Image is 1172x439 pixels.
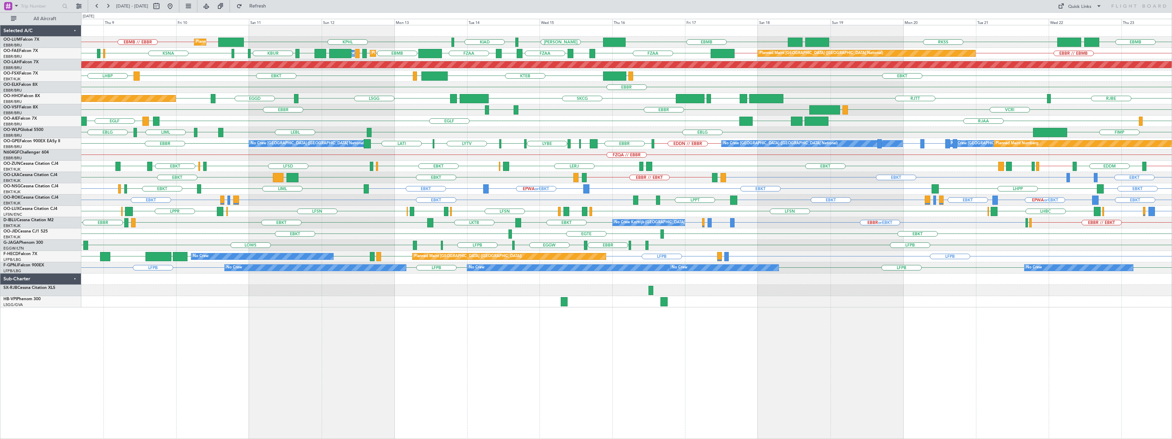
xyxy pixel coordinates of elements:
[3,196,20,200] span: OO-ROK
[540,19,612,25] div: Wed 15
[3,71,19,76] span: OO-FSX
[831,19,903,25] div: Sun 19
[3,88,22,93] a: EBBR/BRU
[976,19,1049,25] div: Tue 21
[467,19,540,25] div: Tue 14
[3,83,38,87] a: OO-ELKFalcon 8X
[3,286,17,290] span: SX-RJB
[3,128,20,132] span: OO-WLP
[3,71,38,76] a: OO-FSXFalcon 7X
[3,105,19,109] span: OO-VSF
[612,19,685,25] div: Thu 16
[243,4,272,9] span: Refresh
[3,252,37,256] a: F-HECDFalcon 7X
[1049,19,1121,25] div: Wed 22
[3,229,48,234] a: OO-JIDCessna CJ1 525
[3,150,19,155] span: N604GF
[3,156,22,161] a: EBBR/BRU
[3,83,19,87] span: OO-ELK
[759,48,883,58] div: Planned Maint [GEOGRAPHIC_DATA] ([GEOGRAPHIC_DATA] National)
[758,19,831,25] div: Sat 18
[3,241,43,245] a: G-JAGAPhenom 300
[672,263,687,273] div: No Crew
[3,218,54,222] a: D-IBLUCessna Citation M2
[3,201,20,206] a: EBKT/KJK
[3,43,22,48] a: EBBR/BRU
[996,138,1038,149] div: Planned Maint Nurnberg
[3,184,58,188] a: OO-NSGCessna Citation CJ4
[1026,263,1042,273] div: No Crew
[3,302,23,307] a: LSGG/GVA
[3,94,40,98] a: OO-HHOFalcon 8X
[3,162,20,166] span: OO-ZUN
[3,122,22,127] a: EBBR/BRU
[8,13,74,24] button: All Aircraft
[3,94,21,98] span: OO-HHO
[193,251,209,262] div: No Crew
[18,16,72,21] span: All Aircraft
[251,138,365,149] div: No Crew [GEOGRAPHIC_DATA] ([GEOGRAPHIC_DATA] National)
[3,184,20,188] span: OO-NSG
[3,196,58,200] a: OO-ROKCessna Citation CJ4
[322,19,394,25] div: Sun 12
[3,139,60,143] a: OO-GPEFalcon 900EX EASy II
[3,207,57,211] a: OO-LUXCessna Citation CJ4
[903,19,976,25] div: Mon 20
[3,60,39,64] a: OO-LAHFalcon 7X
[414,251,522,262] div: Planned Maint [GEOGRAPHIC_DATA] ([GEOGRAPHIC_DATA])
[372,48,432,58] div: Planned Maint Melsbroek Air Base
[3,212,22,217] a: LFSN/ENC
[3,178,20,183] a: EBKT/KJK
[3,297,41,301] a: HB-VPIPhenom 300
[3,133,22,138] a: EBBR/BRU
[3,117,18,121] span: OO-AIE
[3,49,19,53] span: OO-FAE
[3,189,20,195] a: EBKT/KJK
[394,19,467,25] div: Mon 13
[3,38,39,42] a: OO-LUMFalcon 7X
[3,150,49,155] a: N604GFChallenger 604
[469,263,485,273] div: No Crew
[3,139,19,143] span: OO-GPE
[3,117,37,121] a: OO-AIEFalcon 7X
[226,263,242,273] div: No Crew
[951,138,1065,149] div: No Crew [GEOGRAPHIC_DATA] ([GEOGRAPHIC_DATA] National)
[3,144,22,149] a: EBBR/BRU
[685,19,758,25] div: Fri 17
[3,173,57,177] a: OO-LXACessna Citation CJ4
[3,207,19,211] span: OO-LUX
[3,128,43,132] a: OO-WLPGlobal 5500
[249,19,322,25] div: Sat 11
[3,49,38,53] a: OO-FAEFalcon 7X
[3,252,18,256] span: F-HECD
[3,229,18,234] span: OO-JID
[83,14,94,19] div: [DATE]
[21,1,60,11] input: Trip Number
[3,257,21,262] a: LFPB/LBG
[3,246,24,251] a: EGGW/LTN
[3,268,21,274] a: LFPB/LBG
[3,77,20,82] a: EBKT/KJK
[196,37,320,47] div: Planned Maint [GEOGRAPHIC_DATA] ([GEOGRAPHIC_DATA] National)
[3,60,20,64] span: OO-LAH
[3,105,38,109] a: OO-VSFFalcon 8X
[3,38,20,42] span: OO-LUM
[3,241,19,245] span: G-JAGA
[3,54,22,59] a: EBBR/BRU
[3,263,44,267] a: F-GPNJFalcon 900EX
[3,235,20,240] a: EBKT/KJK
[176,19,249,25] div: Fri 10
[3,286,55,290] a: SX-RJBCessna Citation XLS
[3,218,17,222] span: D-IBLU
[3,223,20,228] a: EBKT/KJK
[103,19,176,25] div: Thu 9
[614,217,685,228] div: No Crew Kortrijk-[GEOGRAPHIC_DATA]
[233,1,274,12] button: Refresh
[3,162,58,166] a: OO-ZUNCessna Citation CJ4
[3,167,20,172] a: EBKT/KJK
[3,65,22,70] a: EBBR/BRU
[3,263,18,267] span: F-GPNJ
[3,99,22,104] a: EBBR/BRU
[3,173,19,177] span: OO-LXA
[3,297,17,301] span: HB-VPI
